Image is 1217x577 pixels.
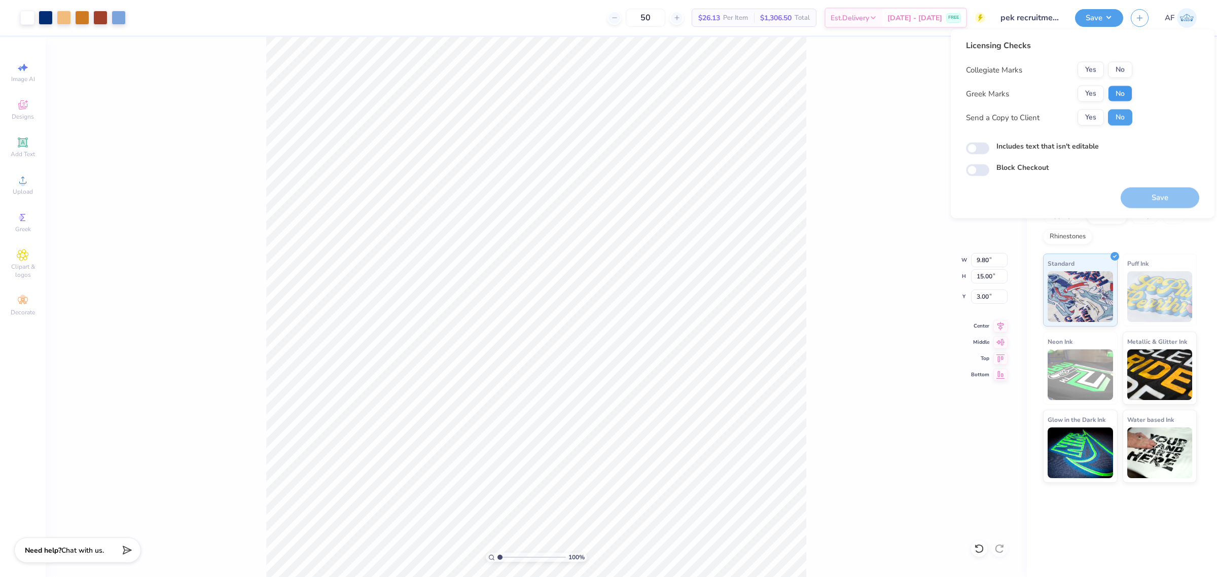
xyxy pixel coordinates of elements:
[1165,12,1174,24] span: AF
[1048,414,1105,425] span: Glow in the Dark Ink
[1108,110,1132,126] button: No
[1075,9,1123,27] button: Save
[760,13,792,23] span: $1,306.50
[971,322,989,330] span: Center
[1127,336,1187,347] span: Metallic & Glitter Ink
[966,40,1132,52] div: Licensing Checks
[1127,414,1174,425] span: Water based Ink
[1048,336,1072,347] span: Neon Ink
[723,13,748,23] span: Per Item
[966,88,1009,99] div: Greek Marks
[948,14,959,21] span: FREE
[1078,110,1104,126] button: Yes
[1048,258,1075,269] span: Standard
[1048,349,1113,400] img: Neon Ink
[966,64,1022,76] div: Collegiate Marks
[1078,86,1104,102] button: Yes
[1165,8,1197,28] a: AF
[1078,62,1104,78] button: Yes
[1048,271,1113,322] img: Standard
[11,75,35,83] span: Image AI
[626,9,665,27] input: – –
[15,225,31,233] span: Greek
[971,371,989,378] span: Bottom
[1127,427,1193,478] img: Water based Ink
[795,13,810,23] span: Total
[993,8,1067,28] input: Untitled Design
[12,113,34,121] span: Designs
[1043,229,1092,244] div: Rhinestones
[1177,8,1197,28] img: Ana Francesca Bustamante
[25,546,61,555] strong: Need help?
[568,553,585,562] span: 100 %
[61,546,104,555] span: Chat with us.
[971,355,989,362] span: Top
[1108,62,1132,78] button: No
[1127,349,1193,400] img: Metallic & Glitter Ink
[966,112,1040,123] div: Send a Copy to Client
[887,13,942,23] span: [DATE] - [DATE]
[1048,427,1113,478] img: Glow in the Dark Ink
[1108,86,1132,102] button: No
[13,188,33,196] span: Upload
[996,162,1049,173] label: Block Checkout
[11,308,35,316] span: Decorate
[831,13,869,23] span: Est. Delivery
[1127,258,1149,269] span: Puff Ink
[698,13,720,23] span: $26.13
[996,141,1099,152] label: Includes text that isn't editable
[971,339,989,346] span: Middle
[5,263,41,279] span: Clipart & logos
[1127,271,1193,322] img: Puff Ink
[11,150,35,158] span: Add Text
